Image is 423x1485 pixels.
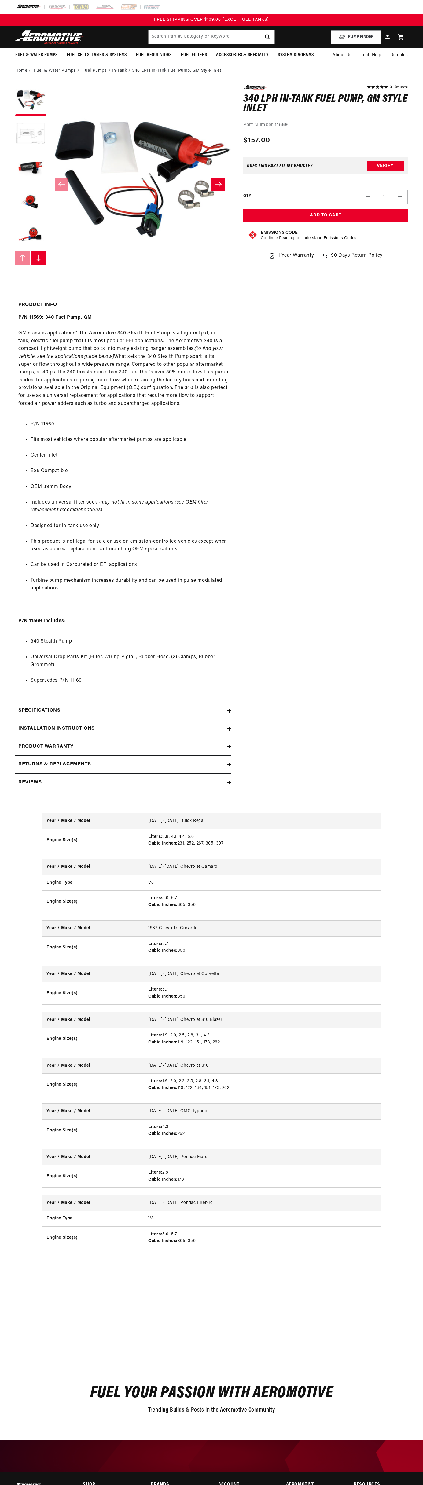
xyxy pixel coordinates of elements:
[390,85,408,89] a: 2 reviews
[31,577,228,592] li: Turbine pump mechanism increases durability and can be used in pulse modulated applications.
[15,251,30,265] button: Slide left
[261,230,298,235] strong: Emissions Code
[144,1028,381,1050] td: 1.9, 2.0, 2.5, 2.8, 3.1, 4.3 119, 122, 151, 173, 262
[144,1149,381,1165] td: [DATE]-[DATE] Pontiac Fiero
[31,420,228,428] li: P/N 11569
[15,68,27,74] a: Home
[181,52,207,58] span: Fuel Filters
[144,1165,381,1187] td: 2.8 173
[18,779,42,787] h2: Reviews
[42,1028,144,1050] th: Engine Size(s)
[275,123,288,127] strong: 11569
[67,52,127,58] span: Fuel Cells, Tanks & Systems
[42,1165,144,1187] th: Engine Size(s)
[42,921,144,936] th: Year / Make / Model
[31,251,46,265] button: Slide right
[243,209,408,222] button: Add to Cart
[31,500,208,513] em: may not fit in some applications (see OEM filter replacement recommendations)
[31,677,228,685] li: Supersedes P/N 11169
[15,720,231,738] summary: Installation Instructions
[42,875,144,890] th: Engine Type
[42,1073,144,1096] th: Engine Size(s)
[42,966,144,982] th: Year / Make / Model
[31,561,228,569] li: Can be used in Carbureted or EFI applications
[261,236,356,241] p: Continue Reading to Understand Emissions Codes
[273,48,318,62] summary: System Diagrams
[148,987,162,992] strong: Liters:
[367,161,404,171] button: Verify
[15,85,231,284] media-gallery: Gallery Viewer
[31,436,228,444] li: Fits most vehicles where popular aftermarket pumps are applicable
[243,94,408,114] h1: 340 LPH In-Tank Fuel Pump, GM Style Inlet
[42,1119,144,1142] th: Engine Size(s)
[15,738,231,756] summary: Product warranty
[15,314,231,692] div: GM specific applications* The Aeromotive 340 Stealth Fuel Pump is a high-output, in-tank, electri...
[42,813,144,829] th: Year / Make / Model
[148,1131,178,1136] strong: Cubic Inches:
[62,48,131,62] summary: Fuel Cells, Tanks & Systems
[42,1058,144,1074] th: Year / Make / Model
[144,1012,381,1028] td: [DATE]-[DATE] Chevrolet S10 Blazer
[148,1125,162,1129] strong: Liters:
[144,813,381,829] td: [DATE]-[DATE] Buick Regal
[42,1226,144,1249] th: Engine Size(s)
[144,936,381,959] td: 5.7 350
[144,1119,381,1142] td: 4.3 262
[261,30,274,44] button: search button
[148,948,178,953] strong: Cubic Inches:
[18,761,91,768] h2: Returns & replacements
[31,452,228,460] li: Center Inlet
[144,875,381,890] td: V8
[144,1058,381,1074] td: [DATE]-[DATE] Chevrolet S10
[42,982,144,1004] th: Engine Size(s)
[131,48,176,62] summary: Fuel Regulators
[278,252,314,260] span: 1 Year Warranty
[144,859,381,875] td: [DATE]-[DATE] Chevrolet Camaro
[42,890,144,913] th: Engine Size(s)
[42,1211,144,1226] th: Engine Type
[18,315,92,320] strong: P/N 11569: 340 Fuel Pump, GM
[15,702,231,720] summary: Specifications
[268,252,314,260] a: 1 Year Warranty
[144,890,381,913] td: 5.0, 5.7 305, 350
[42,1195,144,1211] th: Year / Make / Model
[333,53,352,57] span: About Us
[144,1211,381,1226] td: V8
[148,1232,162,1237] strong: Liters:
[18,618,64,623] strong: P/N 11569 Includes
[31,653,228,669] li: Universal Drop Parts Kit (Filter, Wiring Pigtail, Rubber Hose, (2) Clamps, Rubber Grommet)
[248,230,258,240] img: Emissions code
[18,743,74,751] h2: Product warranty
[83,68,107,74] a: Fuel Pumps
[148,1079,162,1083] strong: Liters:
[356,48,386,63] summary: Tech Help
[148,903,178,907] strong: Cubic Inches:
[148,1407,275,1413] span: Trending Builds & Posts in the Aeromotive Community
[15,186,46,216] button: Load image 4 in gallery view
[15,152,46,183] button: Load image 3 in gallery view
[15,85,46,116] button: Load image 1 in gallery view
[15,68,408,74] nav: breadcrumbs
[31,483,228,491] li: OEM 39mm Body
[148,1239,178,1243] strong: Cubic Inches:
[243,193,251,199] label: QTY
[211,178,225,191] button: Slide right
[148,1033,162,1038] strong: Liters:
[42,829,144,851] th: Engine Size(s)
[216,52,269,58] span: Accessories & Specialty
[31,522,228,530] li: Designed for in-tank use only
[144,921,381,936] td: 1982 Chevrolet Corvette
[247,163,313,168] div: Does This part fit My vehicle?
[361,52,381,59] span: Tech Help
[144,1104,381,1119] td: [DATE]-[DATE] GMC Typhoon
[261,230,356,241] button: Emissions CodeContinue Reading to Understand Emissions Codes
[144,829,381,851] td: 3.8, 4.1, 4.4, 5.0 231, 252, 267, 305, 307
[42,1104,144,1119] th: Year / Make / Model
[144,966,381,982] td: [DATE]-[DATE] Chevrolet Corvette
[13,30,90,44] img: Aeromotive
[11,48,62,62] summary: Fuel & Water Pumps
[176,48,211,62] summary: Fuel Filters
[144,1073,381,1096] td: 1.9, 2.0, 2.2, 2.5, 2.8, 3.1, 4.3 119, 122, 134, 151, 173, 262
[18,301,57,309] h2: Product Info
[148,994,178,999] strong: Cubic Inches:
